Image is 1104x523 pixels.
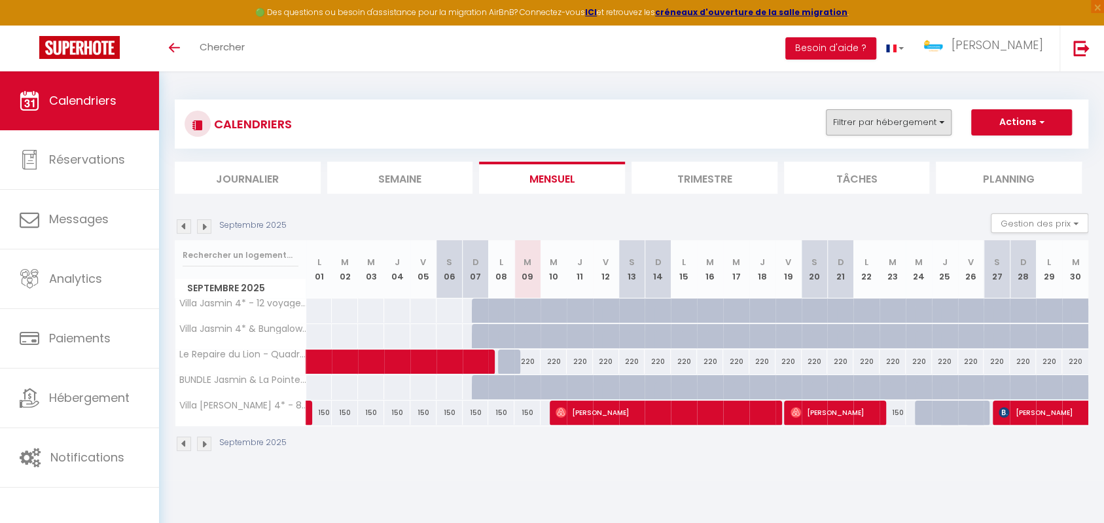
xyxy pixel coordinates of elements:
div: 220 [775,350,802,374]
span: Le Repaire du Lion - Quadruplex - 10 Voyageurs [177,350,308,359]
th: 03 [358,240,384,298]
button: Gestion des prix [991,213,1088,233]
div: 150 [436,401,463,425]
span: Paiements [49,330,111,346]
h3: CALENDRIERS [211,109,292,139]
div: 150 [384,401,410,425]
th: 20 [802,240,828,298]
div: 220 [958,350,984,374]
abbr: M [367,256,375,268]
th: 23 [880,240,906,298]
div: 150 [410,401,436,425]
div: 220 [593,350,619,374]
button: Besoin d'aide ? [785,37,876,60]
abbr: M [550,256,558,268]
abbr: J [577,256,582,268]
div: 220 [723,350,749,374]
abbr: S [629,256,635,268]
button: Ouvrir le widget de chat LiveChat [10,5,50,45]
span: Septembre 2025 [175,279,306,298]
th: 22 [853,240,880,298]
th: 10 [541,240,567,298]
a: ... [PERSON_NAME] [914,26,1059,71]
abbr: S [446,256,452,268]
div: 220 [749,350,775,374]
p: Septembre 2025 [219,219,287,232]
abbr: J [942,256,948,268]
abbr: D [472,256,478,268]
span: Chercher [200,40,245,54]
input: Rechercher un logement... [183,243,298,267]
a: créneaux d'ouverture de la salle migration [655,7,847,18]
span: BUNDLE Jasmin & La Pointe - 28 voyageurs [177,375,308,385]
th: 14 [645,240,671,298]
th: 15 [671,240,697,298]
abbr: L [1047,256,1051,268]
span: Villa Jasmin 4* & Bungalow - 16 voyageurs [177,324,308,334]
a: ICI [585,7,597,18]
a: Chercher [190,26,255,71]
span: [PERSON_NAME] [952,37,1043,53]
abbr: L [499,256,503,268]
li: Tâches [784,162,930,194]
li: Journalier [175,162,321,194]
th: 07 [463,240,489,298]
th: 18 [749,240,775,298]
div: 220 [853,350,880,374]
abbr: M [915,256,923,268]
abbr: M [889,256,897,268]
span: Calendriers [49,92,116,109]
th: 27 [984,240,1010,298]
span: Réservations [49,151,125,168]
li: Semaine [327,162,473,194]
button: Filtrer par hébergement [826,109,952,135]
span: Villa Jasmin 4* - 12 voyageurs [177,298,308,308]
th: 29 [1036,240,1062,298]
th: 12 [593,240,619,298]
abbr: M [1071,256,1079,268]
th: 25 [932,240,958,298]
div: 150 [306,401,332,425]
span: [PERSON_NAME] [556,400,774,425]
th: 08 [488,240,514,298]
li: Mensuel [479,162,625,194]
abbr: D [654,256,661,268]
div: 220 [880,350,906,374]
th: 30 [1062,240,1088,298]
div: 220 [541,350,567,374]
div: 150 [514,401,541,425]
img: ... [923,39,943,52]
th: 04 [384,240,410,298]
div: 220 [906,350,932,374]
span: Villa [PERSON_NAME] 4* - 8 Voyageurs [177,401,308,410]
div: 220 [1062,350,1088,374]
abbr: S [811,256,817,268]
abbr: J [760,256,765,268]
th: 21 [827,240,853,298]
th: 16 [697,240,723,298]
abbr: V [603,256,609,268]
th: 28 [1010,240,1036,298]
span: Analytics [49,270,102,287]
span: Messages [49,211,109,227]
img: Super Booking [39,36,120,59]
abbr: L [317,256,321,268]
div: 150 [488,401,514,425]
div: 150 [880,401,906,425]
abbr: M [732,256,740,268]
abbr: M [706,256,714,268]
div: 220 [802,350,828,374]
abbr: V [420,256,426,268]
img: logout [1073,40,1090,56]
th: 05 [410,240,436,298]
div: 150 [358,401,384,425]
div: 220 [671,350,697,374]
th: 01 [306,240,332,298]
div: 220 [697,350,723,374]
th: 17 [723,240,749,298]
button: Actions [971,109,1072,135]
div: 150 [332,401,358,425]
div: 220 [932,350,958,374]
